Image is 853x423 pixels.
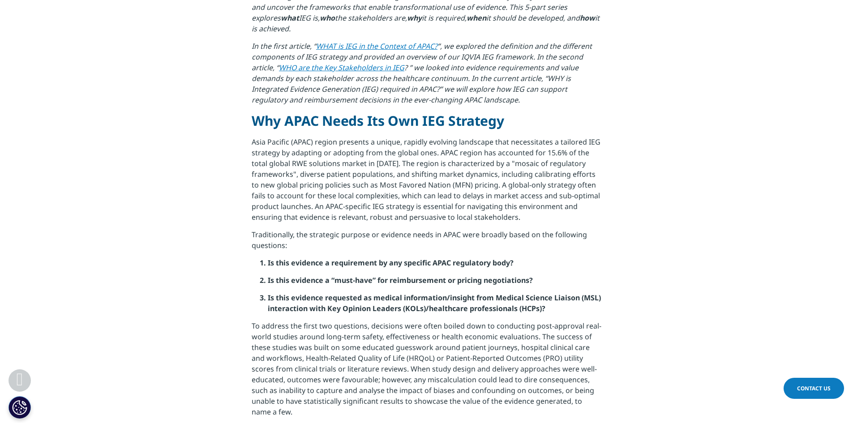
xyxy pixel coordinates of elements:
p: Asia Pacific (APAC) region presents a unique, rapidly evolving landscape that necessitates a tail... [252,137,601,229]
a: WHO are the Key Stakeholders in IEG [279,63,404,73]
span: Contact Us [797,385,831,392]
strong: why [407,13,422,23]
em: In the first article, “ ”, we explored the definition and the different components of IEG strateg... [252,41,592,105]
li: Is this evidence a requirement by any specific APAC regulatory body? [268,257,601,275]
strong: when [467,13,486,23]
strong: what [281,13,299,23]
strong: how [580,13,595,23]
a: Contact Us [784,378,844,399]
p: Traditionally, the strategic purpose or evidence needs in APAC were broadly based on the followin... [252,229,601,257]
li: Is this evidence a “must-have” for reimbursement or pricing negotiations? [268,275,601,292]
button: Cookie 设置 [9,396,31,419]
h4: Why APAC Needs Its Own IEG Strategy [252,112,601,137]
strong: who [320,13,335,23]
a: WHAT is IEG in the Context of APAC? [316,41,437,51]
li: Is this evidence requested as medical information/insight from Medical Science Liaison (MSL) inte... [268,292,601,320]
